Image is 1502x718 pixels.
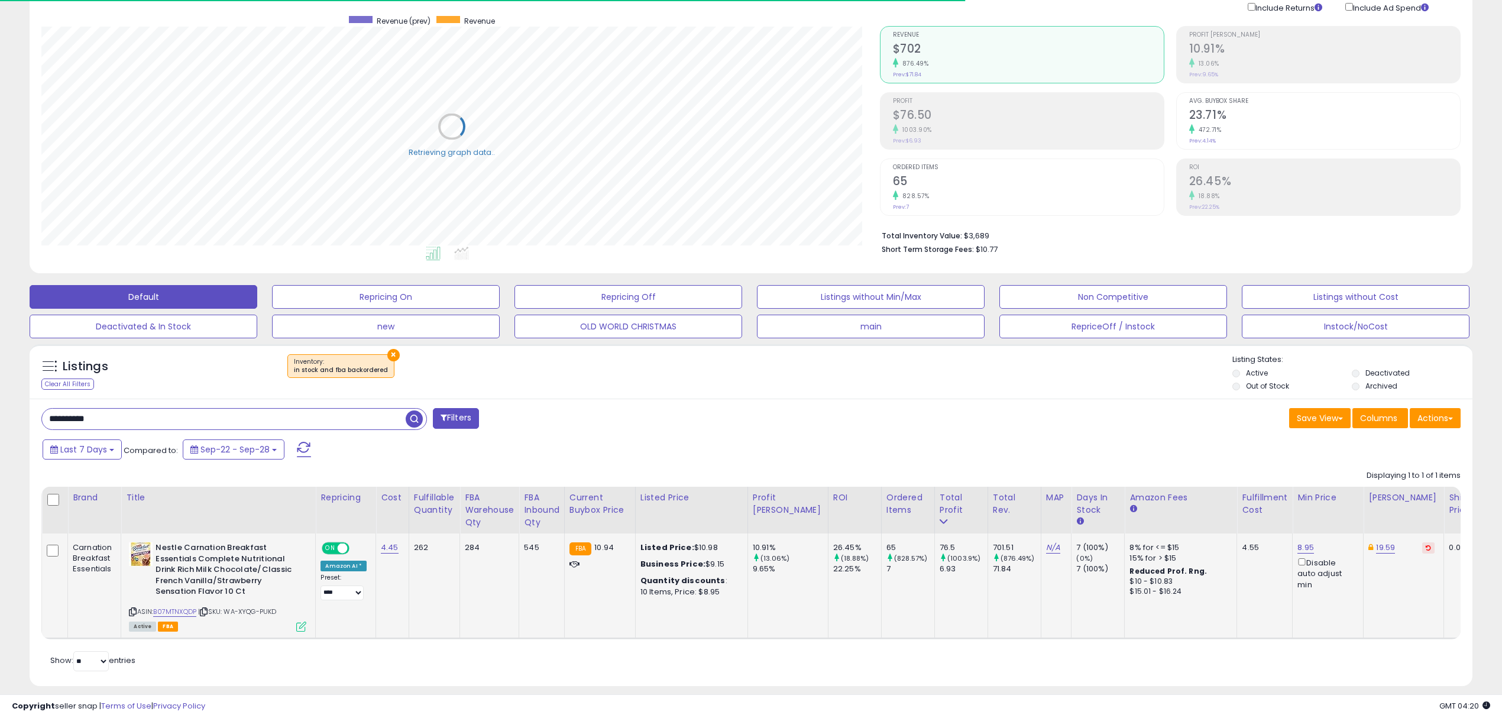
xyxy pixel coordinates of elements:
a: 8.95 [1297,542,1314,554]
button: Last 7 Days [43,439,122,460]
h2: $702 [893,42,1164,58]
div: Days In Stock [1076,491,1119,516]
div: Ship Price [1449,491,1472,516]
small: (13.06%) [760,554,789,563]
div: FBA Warehouse Qty [465,491,514,529]
small: (18.88%) [841,554,869,563]
small: Prev: 22.25% [1189,203,1219,211]
button: Repricing On [272,285,500,309]
b: Short Term Storage Fees: [882,244,974,254]
b: Reduced Prof. Rng. [1129,566,1207,576]
span: OFF [348,544,367,554]
span: Sep-22 - Sep-28 [200,444,270,455]
div: 7 (100%) [1076,542,1124,553]
div: FBA inbound Qty [524,491,559,529]
span: Columns [1360,412,1397,424]
label: Active [1246,368,1268,378]
div: ASIN: [129,542,306,630]
button: Columns [1352,408,1408,428]
div: Cost [381,491,404,504]
div: Fulfillable Quantity [414,491,455,516]
b: Listed Price: [640,542,694,553]
div: 6.93 [940,564,988,574]
div: 10 Items, Price: $8.95 [640,587,739,597]
b: Nestle Carnation Breakfast Essentials Complete Nutritional Drink Rich Milk Chocolate/Classic Fren... [156,542,299,600]
small: (876.49%) [1001,554,1034,563]
span: Last 7 Days [60,444,107,455]
h2: 23.71% [1189,108,1460,124]
b: Business Price: [640,558,705,570]
b: Quantity discounts [640,575,726,586]
div: 71.84 [993,564,1041,574]
button: Listings without Min/Max [757,285,985,309]
button: Listings without Cost [1242,285,1469,309]
div: Amazon Fees [1129,491,1232,504]
div: Displaying 1 to 1 of 1 items [1367,470,1461,481]
div: 701.51 [993,542,1041,553]
div: Fulfillment Cost [1242,491,1287,516]
span: Profit [893,98,1164,105]
div: Preset: [321,574,367,600]
small: Prev: $71.84 [893,71,921,78]
div: $15.01 - $16.24 [1129,587,1228,597]
button: RepriceOff / Instock [999,315,1227,338]
span: ON [323,544,338,554]
small: Prev: $6.93 [893,137,921,144]
button: Actions [1410,408,1461,428]
span: Revenue [893,32,1164,38]
h2: 26.45% [1189,174,1460,190]
p: Listing States: [1232,354,1472,366]
small: 472.71% [1195,125,1222,134]
span: Inventory : [294,357,388,375]
button: Repricing Off [514,285,742,309]
div: in stock and fba backordered [294,366,388,374]
div: Total Rev. [993,491,1036,516]
div: MAP [1046,491,1066,504]
li: $3,689 [882,228,1452,242]
small: Prev: 9.65% [1189,71,1218,78]
small: (0%) [1076,554,1093,563]
div: Amazon AI * [321,561,367,571]
div: 7 [886,564,934,574]
div: Ordered Items [886,491,930,516]
div: Include Ad Spend [1336,1,1448,14]
h5: Listings [63,358,108,375]
b: Total Inventory Value: [882,231,962,241]
div: [PERSON_NAME] [1368,491,1439,504]
button: Default [30,285,257,309]
label: Deactivated [1365,368,1410,378]
label: Archived [1365,381,1397,391]
a: Privacy Policy [153,700,205,711]
div: Carnation Breakfast Essentials [73,542,112,575]
span: | SKU: WA-XYQG-PUKD [198,607,276,616]
div: $9.15 [640,559,739,570]
span: FBA [158,622,178,632]
button: Deactivated & In Stock [30,315,257,338]
a: 4.45 [381,542,399,554]
small: Prev: 4.14% [1189,137,1216,144]
button: × [387,349,400,361]
button: OLD WORLD CHRISTMAS [514,315,742,338]
button: Non Competitive [999,285,1227,309]
label: Out of Stock [1246,381,1289,391]
small: (1003.9%) [947,554,980,563]
small: FBA [569,542,591,555]
span: Show: entries [50,655,135,666]
div: Clear All Filters [41,379,94,390]
small: Prev: 7 [893,203,909,211]
div: Include Returns [1239,1,1336,14]
a: 19.59 [1376,542,1395,554]
button: Instock/NoCost [1242,315,1469,338]
div: 545 [524,542,555,553]
span: Compared to: [124,445,178,456]
div: 8% for <= $15 [1129,542,1228,553]
a: Terms of Use [101,700,151,711]
small: 1003.90% [898,125,932,134]
div: Min Price [1297,491,1358,504]
span: All listings currently available for purchase on Amazon [129,622,156,632]
div: 10.91% [753,542,828,553]
button: Save View [1289,408,1351,428]
a: N/A [1046,542,1060,554]
div: 26.45% [833,542,881,553]
div: seller snap | | [12,701,205,712]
